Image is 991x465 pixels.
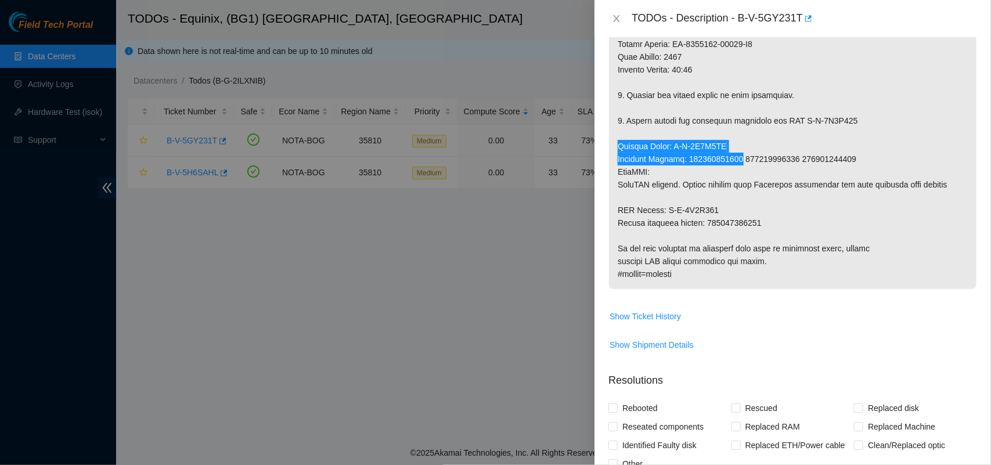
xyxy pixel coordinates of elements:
[618,417,708,436] span: Reseated components
[618,436,701,455] span: Identified Faulty disk
[609,336,694,354] button: Show Shipment Details
[741,436,850,455] span: Replaced ETH/Power cable
[741,417,805,436] span: Replaced RAM
[608,13,625,24] button: Close
[612,14,621,23] span: close
[618,399,662,417] span: Rebooted
[610,310,681,323] span: Show Ticket History
[609,307,682,326] button: Show Ticket History
[741,399,782,417] span: Rescued
[863,417,940,436] span: Replaced Machine
[863,399,924,417] span: Replaced disk
[632,9,977,28] div: TODOs - Description - B-V-5GY231T
[863,436,950,455] span: Clean/Replaced optic
[610,338,694,351] span: Show Shipment Details
[608,363,977,388] p: Resolutions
